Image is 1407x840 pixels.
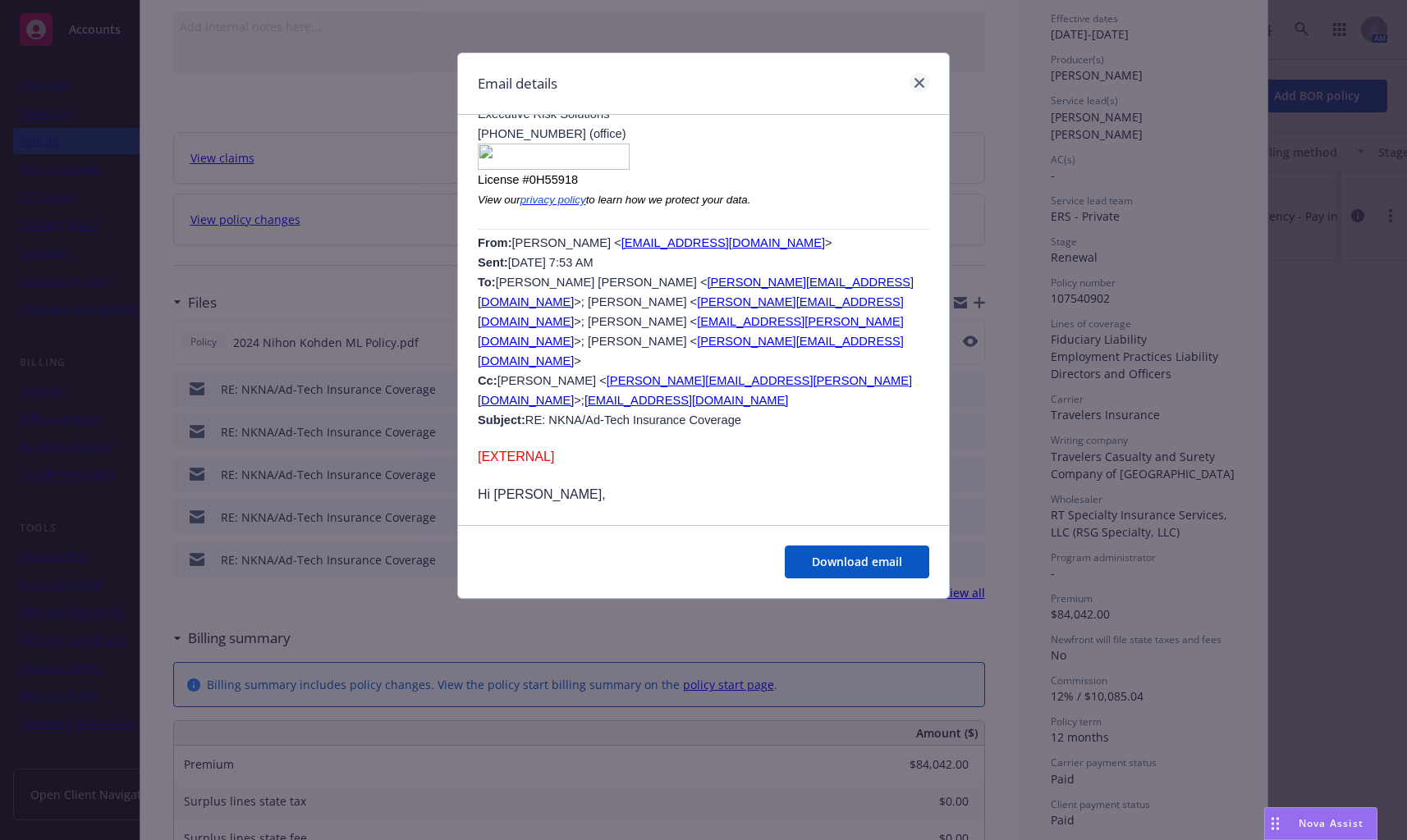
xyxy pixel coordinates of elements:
p: Our parent company has confirmed that Ad-Tech has been added to their coverage for D&O only, so w... [478,524,929,623]
p: Hi [PERSON_NAME], [478,485,929,504]
span: Nova Assist [1299,816,1363,830]
button: Nova Assist [1264,807,1377,840]
span: [PERSON_NAME] < > [DATE] 7:53 AM [PERSON_NAME] [PERSON_NAME] < >; [PERSON_NAME] < >; [PERSON_NAME... [478,236,914,427]
span: [EXTERNAL] [478,450,554,463]
button: Download email [785,546,929,578]
b: Subject: [478,413,525,427]
a: [PERSON_NAME][EMAIL_ADDRESS][PERSON_NAME][DOMAIN_NAME] [478,374,912,407]
div: Drag to move [1265,808,1286,839]
b: Cc: [478,374,497,387]
a: [EMAIL_ADDRESS][DOMAIN_NAME] [584,394,788,407]
span: Download email [812,554,902,569]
